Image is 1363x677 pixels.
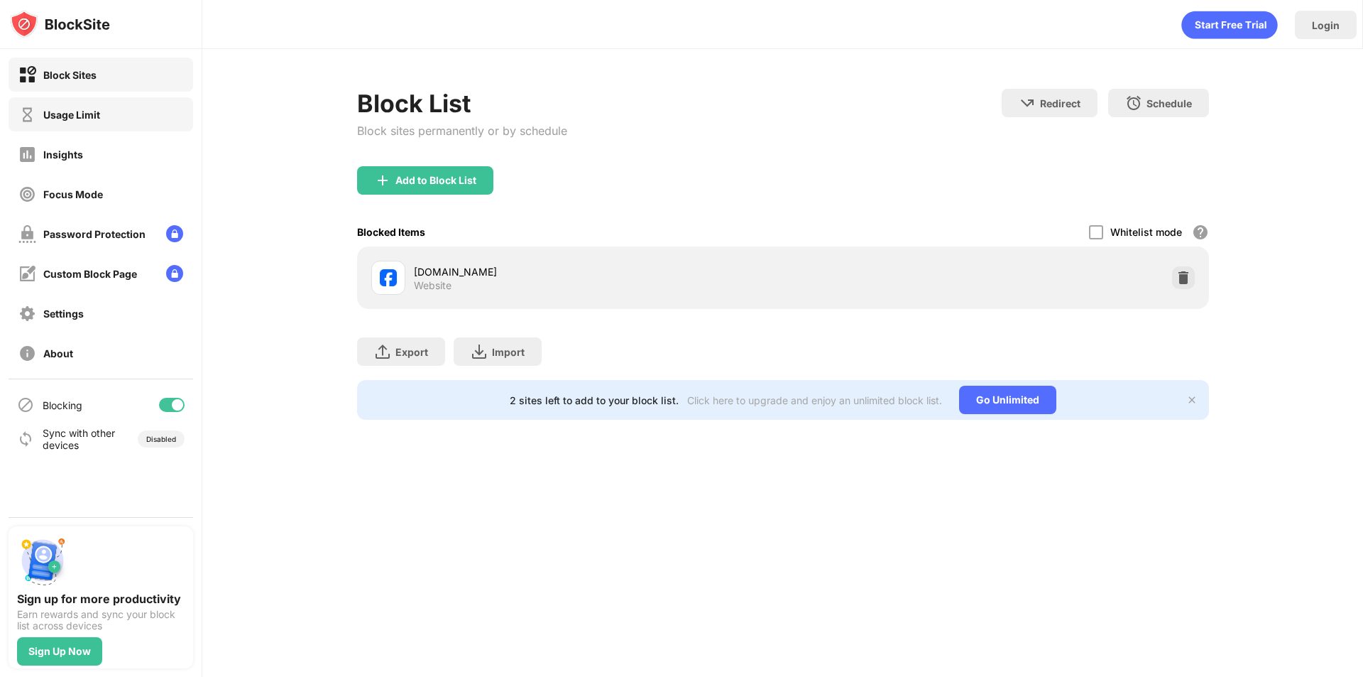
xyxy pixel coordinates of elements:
[1146,97,1192,109] div: Schedule
[687,394,942,406] div: Click here to upgrade and enjoy an unlimited block list.
[166,225,183,242] img: lock-menu.svg
[43,69,97,81] div: Block Sites
[17,396,34,413] img: blocking-icon.svg
[17,592,185,606] div: Sign up for more productivity
[18,225,36,243] img: password-protection-off.svg
[357,124,567,138] div: Block sites permanently or by schedule
[43,308,84,320] div: Settings
[1110,226,1182,238] div: Whitelist mode
[43,188,103,200] div: Focus Mode
[43,268,137,280] div: Custom Block Page
[395,346,428,358] div: Export
[1040,97,1080,109] div: Redirect
[492,346,525,358] div: Import
[357,89,567,118] div: Block List
[43,148,83,161] div: Insights
[18,345,36,362] img: about-off.svg
[1181,11,1278,39] div: animation
[380,269,397,286] img: favicons
[1312,19,1340,31] div: Login
[43,109,100,121] div: Usage Limit
[17,430,34,448] img: sync-icon.svg
[43,427,116,451] div: Sync with other devices
[510,394,679,406] div: 2 sites left to add to your block list.
[414,264,783,279] div: [DOMAIN_NAME]
[18,185,36,203] img: focus-off.svg
[18,66,36,84] img: block-on.svg
[357,226,425,238] div: Blocked Items
[10,10,110,38] img: logo-blocksite.svg
[43,399,82,411] div: Blocking
[1186,394,1198,406] img: x-button.svg
[18,265,36,283] img: customize-block-page-off.svg
[146,435,176,443] div: Disabled
[18,106,36,124] img: time-usage-off.svg
[959,386,1056,414] div: Go Unlimited
[43,347,73,359] div: About
[17,535,68,586] img: push-signup.svg
[28,646,91,657] div: Sign Up Now
[395,175,476,186] div: Add to Block List
[18,305,36,323] img: settings-off.svg
[414,279,451,292] div: Website
[18,146,36,163] img: insights-off.svg
[43,228,146,240] div: Password Protection
[166,265,183,282] img: lock-menu.svg
[17,609,185,632] div: Earn rewards and sync your block list across devices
